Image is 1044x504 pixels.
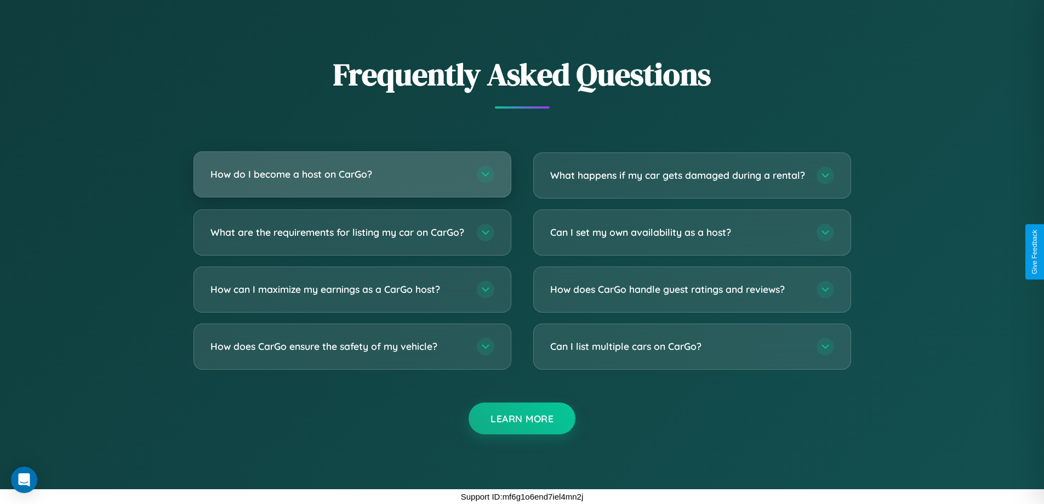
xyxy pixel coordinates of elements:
div: Give Feedback [1031,230,1039,274]
h3: Can I set my own availability as a host? [550,225,806,239]
button: Learn More [469,403,575,434]
h3: How does CarGo handle guest ratings and reviews? [550,282,806,296]
h3: How can I maximize my earnings as a CarGo host? [210,282,466,296]
div: Open Intercom Messenger [11,467,37,493]
h3: What happens if my car gets damaged during a rental? [550,168,806,182]
h3: How does CarGo ensure the safety of my vehicle? [210,339,466,353]
h3: Can I list multiple cars on CarGo? [550,339,806,353]
h3: How do I become a host on CarGo? [210,167,466,181]
h2: Frequently Asked Questions [193,53,851,95]
p: Support ID: mf6g1o6end7iel4mn2j [461,489,583,504]
h3: What are the requirements for listing my car on CarGo? [210,225,466,239]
